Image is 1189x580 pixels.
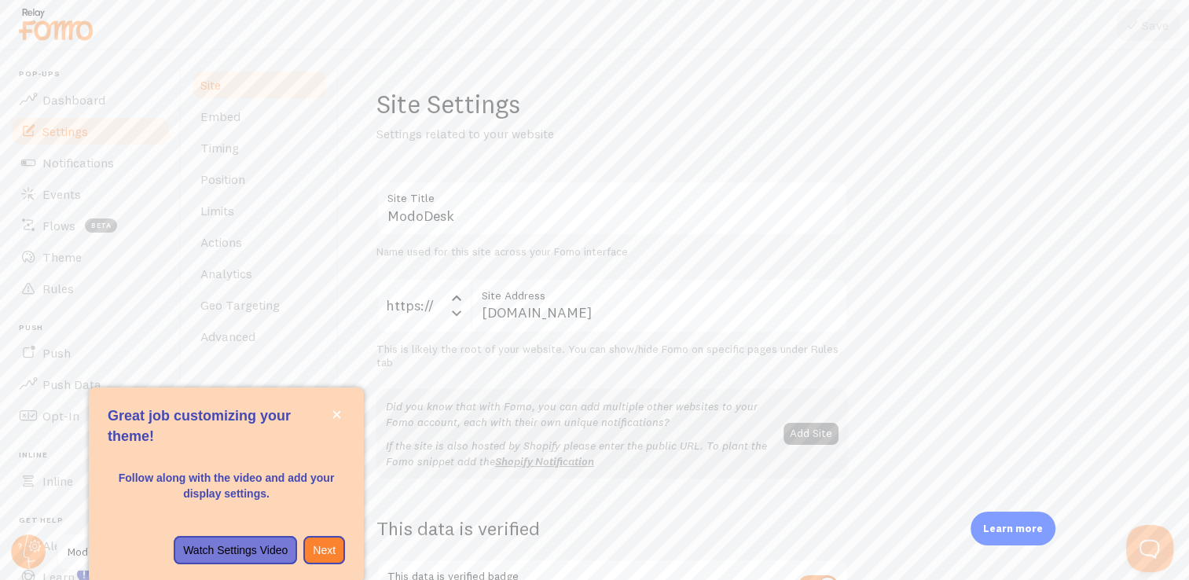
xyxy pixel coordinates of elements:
[783,423,839,445] button: Add Site
[200,297,280,313] span: Geo Targeting
[1126,525,1173,572] iframe: Help Scout Beacon - Open
[376,181,848,207] label: Site Title
[9,116,171,147] a: Settings
[57,533,163,571] a: ModoDesk
[174,536,297,564] button: Watch Settings Video
[303,536,345,564] button: Next
[9,400,171,431] a: Opt-In
[191,321,328,352] a: Advanced
[200,140,239,156] span: Timing
[85,218,117,233] span: beta
[376,245,848,259] div: Name used for this site across your Fomo interface
[9,273,171,304] a: Rules
[17,4,95,44] img: fomo-relay-logo-orange.svg
[191,226,328,258] a: Actions
[471,278,848,333] input: myhonestcompany.com
[200,329,255,344] span: Advanced
[191,163,328,195] a: Position
[191,258,328,289] a: Analytics
[42,186,81,202] span: Events
[191,101,328,132] a: Embed
[200,266,252,281] span: Analytics
[376,88,848,120] h1: Site Settings
[68,542,142,561] span: ModoDesk
[376,125,754,143] p: Settings related to your website
[386,398,774,430] p: Did you know that with Fomo, you can add multiple other websites to your Fomo account, each with ...
[376,516,848,541] h2: This data is verified
[19,323,171,333] span: Push
[200,234,242,250] span: Actions
[9,178,171,210] a: Events
[19,516,171,526] span: Get Help
[200,203,234,218] span: Limits
[42,92,105,108] span: Dashboard
[108,406,345,446] p: Great job customizing your theme!
[42,281,74,296] span: Rules
[9,530,171,561] a: Alerts
[9,465,171,497] a: Inline
[386,438,774,469] p: If the site is also hosted by Shopify please enter the public URL. To plant the Fomo snippet add the
[191,195,328,226] a: Limits
[191,69,328,101] a: Site
[200,77,221,93] span: Site
[9,147,171,178] a: Notifications
[313,542,336,558] p: Next
[191,132,328,163] a: Timing
[42,249,82,265] span: Theme
[42,376,101,392] span: Push Data
[495,454,594,468] a: Shopify Notification
[983,521,1043,536] p: Learn more
[328,406,345,423] button: close,
[183,542,288,558] p: Watch Settings Video
[9,241,171,273] a: Theme
[9,84,171,116] a: Dashboard
[9,369,171,400] a: Push Data
[42,408,79,424] span: Opt-In
[19,450,171,461] span: Inline
[376,278,471,333] div: https://
[42,155,114,171] span: Notifications
[971,512,1055,545] div: Learn more
[9,210,171,241] a: Flows beta
[42,473,73,489] span: Inline
[108,470,345,501] p: Follow along with the video and add your display settings.
[376,343,848,370] div: This is likely the root of your website. You can show/hide Fomo on specific pages under Rules tab
[42,345,71,361] span: Push
[42,123,88,139] span: Settings
[9,337,171,369] a: Push
[200,108,240,124] span: Embed
[42,218,75,233] span: Flows
[200,171,245,187] span: Position
[19,69,171,79] span: Pop-ups
[471,278,848,305] label: Site Address
[191,289,328,321] a: Geo Targeting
